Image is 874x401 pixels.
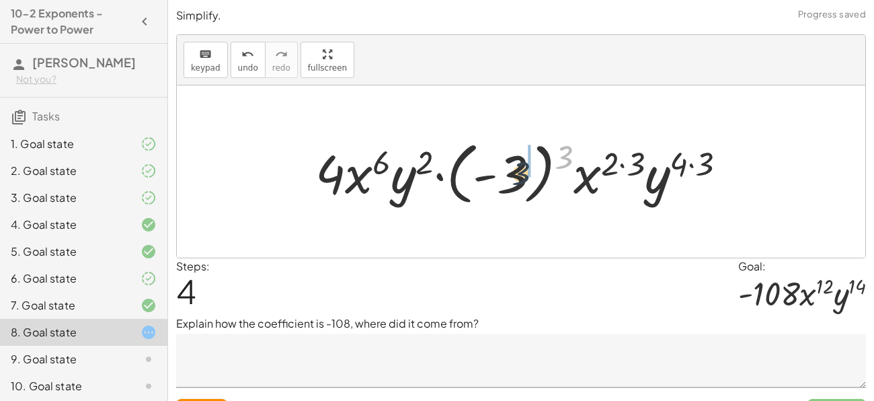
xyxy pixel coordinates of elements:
[308,63,347,73] span: fullscreen
[265,42,298,78] button: redoredo
[141,324,157,340] i: Task started.
[11,324,119,340] div: 8. Goal state
[141,244,157,260] i: Task finished and correct.
[301,42,354,78] button: fullscreen
[11,190,119,206] div: 3. Goal state
[11,163,119,179] div: 2. Goal state
[11,5,132,38] h4: 10-2 Exponents - Power to Power
[275,46,288,63] i: redo
[11,136,119,152] div: 1. Goal state
[176,8,866,24] p: Simplify.
[184,42,228,78] button: keyboardkeypad
[272,63,290,73] span: redo
[141,217,157,233] i: Task finished and correct.
[141,190,157,206] i: Task finished and part of it marked as correct.
[141,297,157,314] i: Task finished and correct.
[176,270,196,312] span: 4
[141,351,157,367] i: Task not started.
[11,217,119,233] div: 4. Goal state
[738,258,866,275] div: Goal:
[11,270,119,287] div: 6. Goal state
[11,244,119,260] div: 5. Goal state
[176,316,866,332] p: Explain how the coefficient is -108, where did it come from?
[241,46,254,63] i: undo
[141,270,157,287] i: Task finished and part of it marked as correct.
[11,378,119,394] div: 10. Goal state
[16,73,157,86] div: Not you?
[191,63,221,73] span: keypad
[32,109,60,123] span: Tasks
[176,259,210,273] label: Steps:
[141,136,157,152] i: Task finished and part of it marked as correct.
[141,163,157,179] i: Task finished and part of it marked as correct.
[141,378,157,394] i: Task not started.
[798,8,866,22] span: Progress saved
[238,63,258,73] span: undo
[11,297,119,314] div: 7. Goal state
[199,46,212,63] i: keyboard
[32,54,136,70] span: [PERSON_NAME]
[231,42,266,78] button: undoundo
[11,351,119,367] div: 9. Goal state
